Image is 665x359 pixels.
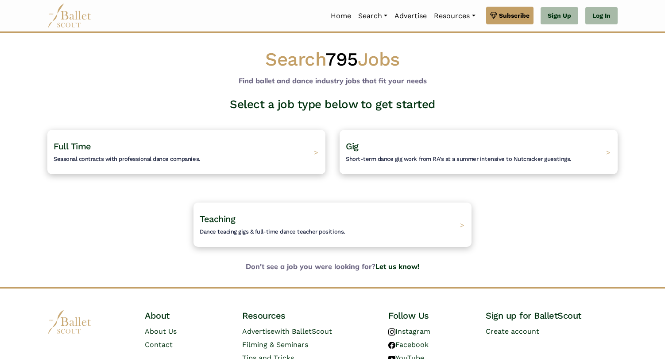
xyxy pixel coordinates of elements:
img: logo [47,310,92,334]
h4: Sign up for BalletScout [486,310,618,321]
img: gem.svg [490,11,497,20]
span: Subscribe [499,11,530,20]
span: > [314,148,318,156]
b: Find ballet and dance industry jobs that fit your needs [239,76,427,85]
a: Sign Up [541,7,578,25]
a: Advertisewith BalletScout [242,327,332,336]
h4: Follow Us [388,310,472,321]
a: Facebook [388,340,429,349]
span: > [460,220,464,229]
span: Teaching [200,214,235,224]
span: > [606,148,611,156]
b: Don't see a job you were looking for? [40,261,625,273]
span: 795 [325,48,358,70]
a: About Us [145,327,177,336]
img: instagram logo [388,328,395,336]
a: Resources [430,7,479,25]
span: Seasonal contracts with professional dance companies. [54,156,201,162]
a: TeachingDance teacing gigs & full-time dance teacher positions. > [193,203,472,247]
a: Full TimeSeasonal contracts with professional dance companies. > [47,130,325,174]
a: Let us know! [375,262,419,271]
h4: Resources [242,310,374,321]
span: Dance teacing gigs & full-time dance teacher positions. [200,228,345,235]
a: Create account [486,327,539,336]
a: Contact [145,340,173,349]
a: Filming & Seminars [242,340,308,349]
a: Home [327,7,355,25]
a: GigShort-term dance gig work from RA's at a summer intensive to Nutcracker guestings. > [340,130,618,174]
a: Search [355,7,391,25]
h4: About [145,310,228,321]
h1: Search Jobs [47,47,618,72]
h3: Select a job type below to get started [40,97,625,112]
span: Full Time [54,141,91,152]
a: Advertise [391,7,430,25]
span: Gig [346,141,359,152]
span: Short-term dance gig work from RA's at a summer intensive to Nutcracker guestings. [346,156,572,162]
a: Subscribe [486,7,534,24]
span: with BalletScout [275,327,332,336]
a: Instagram [388,327,430,336]
img: facebook logo [388,342,395,349]
a: Log In [585,7,618,25]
